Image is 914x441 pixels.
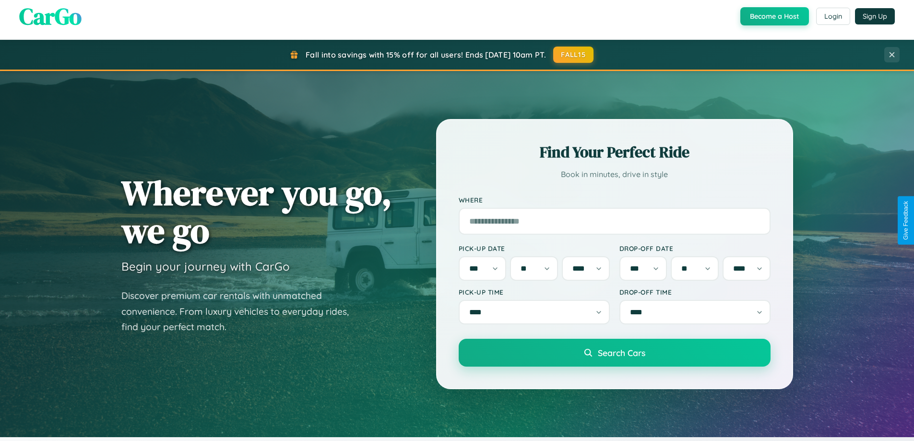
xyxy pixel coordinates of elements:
button: Login [816,8,850,25]
p: Discover premium car rentals with unmatched convenience. From luxury vehicles to everyday rides, ... [121,288,361,335]
h1: Wherever you go, we go [121,174,392,250]
span: Search Cars [598,347,645,358]
label: Pick-up Date [459,244,610,252]
label: Pick-up Time [459,288,610,296]
button: Become a Host [740,7,809,25]
button: Sign Up [855,8,895,24]
iframe: Intercom live chat [10,408,33,431]
span: CarGo [19,0,82,32]
h3: Begin your journey with CarGo [121,259,290,274]
button: Search Cars [459,339,771,367]
div: Give Feedback [902,201,909,240]
button: FALL15 [553,47,594,63]
label: Drop-off Time [619,288,771,296]
label: Where [459,196,771,204]
label: Drop-off Date [619,244,771,252]
h2: Find Your Perfect Ride [459,142,771,163]
p: Book in minutes, drive in style [459,167,771,181]
span: Fall into savings with 15% off for all users! Ends [DATE] 10am PT. [306,50,546,60]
